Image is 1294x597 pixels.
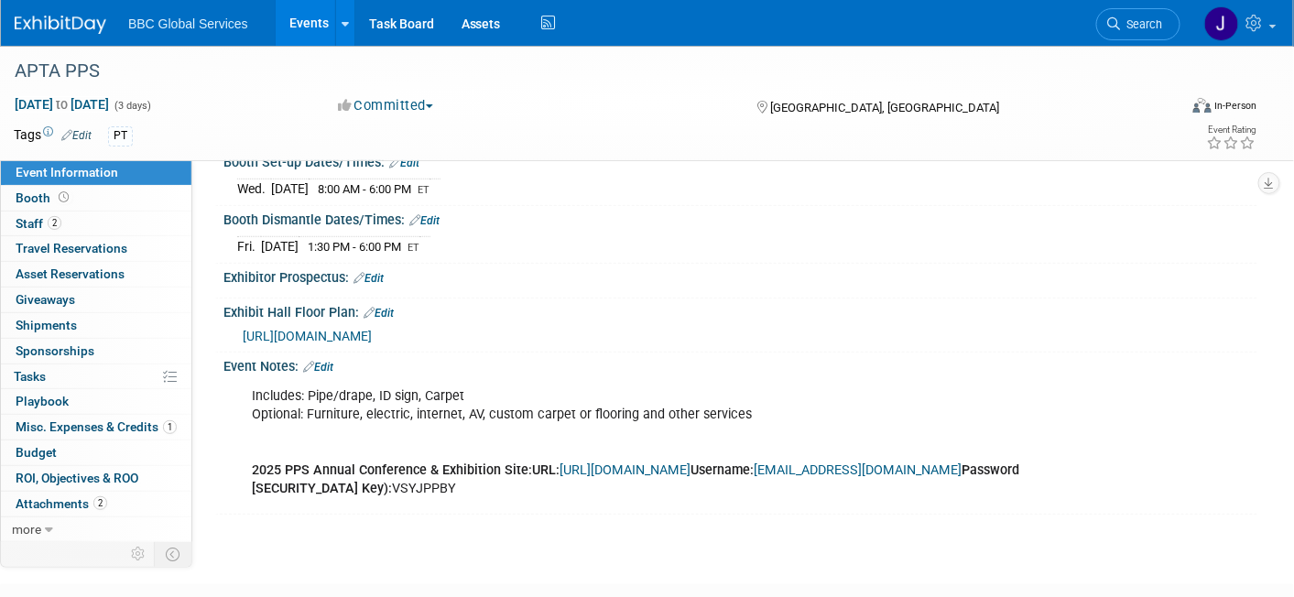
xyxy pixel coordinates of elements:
[271,179,309,199] td: [DATE]
[15,16,106,34] img: ExhibitDay
[1121,17,1163,31] span: Search
[408,242,419,254] span: ET
[1,236,191,261] a: Travel Reservations
[113,100,151,112] span: (3 days)
[252,462,1019,496] b: Password [SECURITY_DATA] Key):
[16,318,77,332] span: Shipments
[239,378,1057,506] div: Includes: Pipe/drape, ID sign, Carpet Optional: Furniture, electric, internet, AV, custom carpet ...
[1,364,191,389] a: Tasks
[223,298,1257,322] div: Exhibit Hall Floor Plan:
[1193,98,1212,113] img: Format-Inperson.png
[128,16,248,31] span: BBC Global Services
[237,237,261,256] td: Fri.
[1,262,191,287] a: Asset Reservations
[690,462,754,478] b: Username:
[223,264,1257,288] div: Exhibitor Prospectus:
[14,125,92,147] td: Tags
[532,462,560,478] b: URL:
[409,214,440,227] a: Edit
[14,96,110,113] span: [DATE] [DATE]
[1073,95,1257,123] div: Event Format
[16,471,138,485] span: ROI, Objectives & ROO
[1,466,191,491] a: ROI, Objectives & ROO
[252,462,532,478] b: 2025 PPS Annual Conference & Exhibition Site:
[16,445,57,460] span: Budget
[560,462,690,478] a: [URL][DOMAIN_NAME]
[1204,6,1239,41] img: Jennifer Benedict
[1,313,191,338] a: Shipments
[1096,8,1180,40] a: Search
[389,157,419,169] a: Edit
[223,206,1257,230] div: Booth Dismantle Dates/Times:
[16,165,118,179] span: Event Information
[16,241,127,255] span: Travel Reservations
[1,186,191,211] a: Booth
[1,212,191,236] a: Staff2
[1,440,191,465] a: Budget
[364,307,394,320] a: Edit
[16,266,125,281] span: Asset Reservations
[12,522,41,537] span: more
[16,394,69,408] span: Playbook
[308,240,401,254] span: 1:30 PM - 6:00 PM
[261,237,299,256] td: [DATE]
[418,184,430,196] span: ET
[61,129,92,142] a: Edit
[771,101,1000,114] span: [GEOGRAPHIC_DATA], [GEOGRAPHIC_DATA]
[1,517,191,542] a: more
[1214,99,1257,113] div: In-Person
[353,272,384,285] a: Edit
[163,420,177,434] span: 1
[1207,125,1256,135] div: Event Rating
[1,288,191,312] a: Giveaways
[243,329,372,343] a: [URL][DOMAIN_NAME]
[223,353,1257,376] div: Event Notes:
[55,190,72,204] span: Booth not reserved yet
[14,369,46,384] span: Tasks
[108,126,133,146] div: PT
[332,96,440,115] button: Committed
[303,361,333,374] a: Edit
[16,190,72,205] span: Booth
[93,496,107,510] span: 2
[8,55,1151,88] div: APTA PPS
[123,542,155,566] td: Personalize Event Tab Strip
[237,179,271,199] td: Wed.
[1,339,191,364] a: Sponsorships
[155,542,192,566] td: Toggle Event Tabs
[754,462,962,478] a: [EMAIL_ADDRESS][DOMAIN_NAME]
[16,496,107,511] span: Attachments
[1,389,191,414] a: Playbook
[16,343,94,358] span: Sponsorships
[16,216,61,231] span: Staff
[53,97,71,112] span: to
[16,292,75,307] span: Giveaways
[1,415,191,440] a: Misc. Expenses & Credits1
[1,492,191,516] a: Attachments2
[48,216,61,230] span: 2
[16,419,177,434] span: Misc. Expenses & Credits
[1,160,191,185] a: Event Information
[318,182,411,196] span: 8:00 AM - 6:00 PM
